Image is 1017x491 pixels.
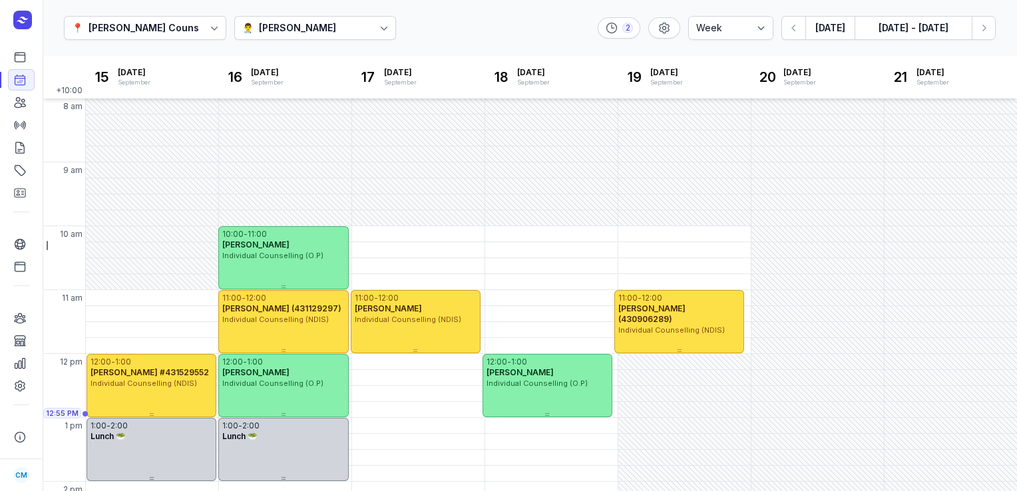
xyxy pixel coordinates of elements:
div: 1:00 [91,420,106,431]
span: [DATE] [251,67,284,78]
div: 12:00 [487,357,507,367]
span: 9 am [63,165,83,176]
div: September [251,78,284,87]
div: September [783,78,816,87]
div: 2:00 [110,420,128,431]
div: 11:00 [355,293,374,303]
span: Individual Counselling (NDIS) [222,315,329,324]
div: 2 [622,23,633,33]
span: CM [15,467,27,483]
div: 12:00 [222,357,243,367]
span: [PERSON_NAME] [222,240,290,249]
div: - [238,420,242,431]
span: 8 am [63,101,83,112]
div: 1:00 [511,357,527,367]
div: 11:00 [222,293,242,303]
div: 1:00 [247,357,263,367]
span: 12:55 PM [46,408,79,418]
div: 16 [224,67,246,88]
div: 1:00 [115,357,131,367]
span: [DATE] [650,67,683,78]
div: 18 [491,67,512,88]
span: [DATE] [783,67,816,78]
div: 12:00 [246,293,266,303]
div: - [507,357,511,367]
span: Individual Counselling (NDIS) [618,325,725,335]
div: 21 [890,67,911,88]
div: - [243,357,247,367]
div: - [111,357,115,367]
button: [DATE] [805,16,855,40]
span: Individual Counselling (O.P) [222,379,323,388]
span: [DATE] [916,67,949,78]
div: September [384,78,417,87]
div: 17 [357,67,379,88]
span: [PERSON_NAME] [222,367,290,377]
span: [PERSON_NAME] [355,303,422,313]
div: September [517,78,550,87]
div: - [374,293,378,303]
span: 12 pm [60,357,83,367]
span: [PERSON_NAME] #431529552 [91,367,209,377]
span: [DATE] [118,67,150,78]
span: 11 am [62,293,83,303]
span: Lunch 🥗 [91,431,126,441]
div: - [106,420,110,431]
div: 👨‍⚕️ [242,20,254,36]
div: September [118,78,150,87]
span: [DATE] [517,67,550,78]
button: [DATE] - [DATE] [855,16,972,40]
div: September [650,78,683,87]
div: 📍 [72,20,83,36]
div: 15 [91,67,112,88]
div: 12:00 [642,293,662,303]
span: Lunch 🥗 [222,431,258,441]
div: 20 [757,67,778,88]
span: [PERSON_NAME] (430906289) [618,303,686,324]
div: September [916,78,949,87]
span: [PERSON_NAME] [487,367,554,377]
div: [PERSON_NAME] [259,20,336,36]
div: 12:00 [91,357,111,367]
span: Individual Counselling (NDIS) [355,315,461,324]
span: +10:00 [56,85,85,98]
div: 1:00 [222,420,238,431]
span: [PERSON_NAME] (431129297) [222,303,341,313]
div: - [244,229,248,240]
div: [PERSON_NAME] Counselling [89,20,225,36]
span: Individual Counselling (O.P) [222,251,323,260]
div: 11:00 [618,293,638,303]
span: Individual Counselling (O.P) [487,379,588,388]
div: 19 [624,67,645,88]
div: - [242,293,246,303]
span: [DATE] [384,67,417,78]
div: - [638,293,642,303]
span: 1 pm [65,420,83,431]
div: 11:00 [248,229,267,240]
div: 12:00 [378,293,399,303]
div: 10:00 [222,229,244,240]
span: 10 am [60,229,83,240]
div: 2:00 [242,420,260,431]
span: Individual Counselling (NDIS) [91,379,197,388]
